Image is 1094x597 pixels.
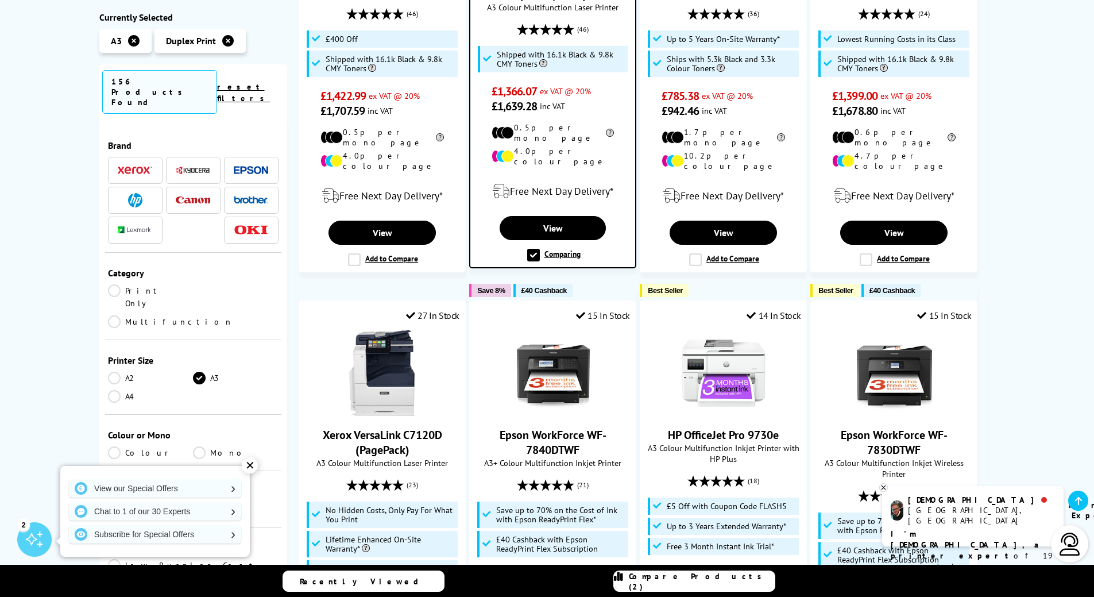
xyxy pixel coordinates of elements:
[102,70,217,114] span: 156 Products Found
[667,55,797,73] span: Ships with 5.3k Black and 3.3k Colour Toners
[326,34,358,44] span: £400 Off
[339,330,426,416] img: Xerox VersaLink C7120D (PagePack)
[646,442,801,464] span: A3 Colour Multifunction Inkjet Printer with HP Plus
[108,559,279,572] a: Low Running Cost
[662,127,785,148] li: 1.7p per mono page
[908,505,1054,526] div: [GEOGRAPHIC_DATA], [GEOGRAPHIC_DATA]
[817,180,971,212] div: modal_delivery
[69,502,241,521] a: Chat to 1 of our 30 Experts
[851,330,937,416] img: Epson WorkForce WF-7830DTWF
[176,163,210,178] a: Kyocera
[681,407,767,418] a: HP OfficeJet Pro 9730e
[234,223,268,237] a: OKI
[662,151,785,171] li: 10.2p per colour page
[880,90,931,101] span: ex VAT @ 20%
[577,474,589,496] span: (21)
[891,500,903,521] img: chris-livechat.png
[891,529,1042,561] b: I'm [DEMOGRAPHIC_DATA], a printer expert
[748,3,759,25] span: (36)
[891,529,1055,594] p: of 19 years! Leave me a message and I'll respond ASAP
[629,571,775,592] span: Compare Products (2)
[841,427,948,457] a: Epson WorkForce WF-7830DTWF
[108,429,279,441] div: Colour or Mono
[851,407,937,418] a: Epson WorkForce WF-7830DTWF
[521,286,567,295] span: £40 Cashback
[323,427,442,457] a: Xerox VersaLink C7120D (PagePack)
[668,427,779,442] a: HP OfficeJet Pro 9730e
[108,372,194,384] a: A2
[111,35,122,47] span: A3
[832,151,956,171] li: 4.7p per colour page
[326,506,455,524] span: No Hidden Costs, Only Pay For What You Print
[193,372,279,384] a: A3
[702,90,753,101] span: ex VAT @ 20%
[166,35,216,47] span: Duplex Print
[118,227,152,234] img: Lexmark
[576,310,630,321] div: 15 In Stock
[300,576,430,587] span: Recently Viewed
[818,286,853,295] span: Best Seller
[234,163,268,178] a: Epson
[328,221,435,245] a: View
[513,284,573,297] button: £40 Cashback
[860,253,930,266] label: Add to Compare
[646,180,801,212] div: modal_delivery
[326,535,455,553] span: Lifetime Enhanced On-Site Warranty*
[667,34,780,44] span: Up to 5 Years On-Site Warranty*
[326,55,455,73] span: Shipped with 16.1k Black & 9.8k CMY Toners
[320,103,365,118] span: £1,707.59
[869,286,915,295] span: £40 Cashback
[118,163,152,178] a: Xerox
[492,146,614,167] li: 4.0p per colour page
[108,140,279,151] div: Brand
[234,193,268,207] a: Brother
[918,3,930,25] span: (24)
[193,446,279,459] a: Mono
[492,99,537,114] span: £1,639.28
[176,166,210,175] img: Kyocera
[540,86,591,97] span: ex VAT @ 20%
[369,90,420,101] span: ex VAT @ 20%
[840,221,947,245] a: View
[832,103,877,118] span: £1,678.80
[667,522,786,531] span: Up to 3 Years Extended Warranty*
[348,253,418,266] label: Add to Compare
[320,127,444,148] li: 0.5p per mono page
[577,18,589,40] span: (46)
[748,470,759,492] span: (18)
[242,457,258,473] div: ✕
[918,485,930,507] span: (15)
[540,101,565,111] span: inc VAT
[689,253,759,266] label: Add to Compare
[118,193,152,207] a: HP
[917,310,971,321] div: 15 In Stock
[108,284,194,310] a: Print Only
[477,286,505,295] span: Save 8%
[469,284,511,297] button: Save 8%
[832,88,877,103] span: £1,399.00
[305,180,459,212] div: modal_delivery
[861,284,921,297] button: £40 Cashback
[108,315,233,328] a: Multifunction
[500,427,606,457] a: Epson WorkForce WF-7840DTWF
[476,175,629,207] div: modal_delivery
[832,127,956,148] li: 0.6p per mono page
[407,474,418,496] span: (23)
[702,105,727,116] span: inc VAT
[681,330,767,416] img: HP OfficeJet Pro 9730e
[908,495,1054,505] div: [DEMOGRAPHIC_DATA]
[837,546,967,564] span: £40 Cashback with Epson ReadyPrint Flex Subscription
[108,390,194,403] a: A4
[176,193,210,207] a: Canon
[492,122,614,143] li: 0.5p per mono page
[17,518,30,531] div: 2
[406,310,459,321] div: 27 In Stock
[339,407,426,418] a: Xerox VersaLink C7120D (PagePack)
[176,197,210,204] img: Canon
[817,457,971,479] span: A3 Colour Multifunction Inkjet Wireless Printer
[510,407,596,418] a: Epson WorkForce WF-7840DTWF
[320,151,444,171] li: 4.0p per colour page
[368,105,393,116] span: inc VAT
[99,11,288,23] div: Currently Selected
[527,249,581,261] label: Comparing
